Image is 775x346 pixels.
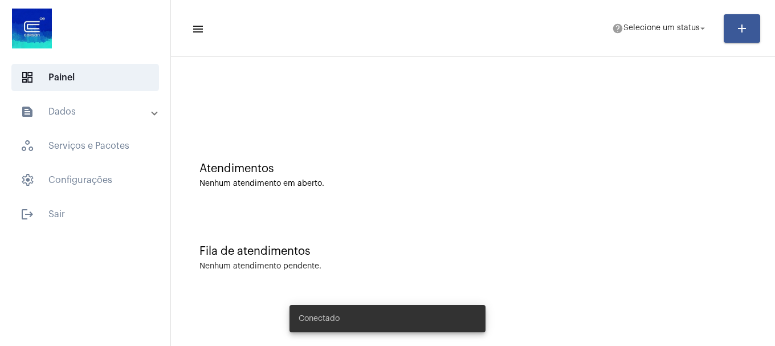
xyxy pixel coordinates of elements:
div: Nenhum atendimento pendente. [199,262,321,271]
mat-icon: sidenav icon [191,22,203,36]
mat-icon: sidenav icon [21,207,34,221]
span: Sair [11,201,159,228]
button: Selecione um status [605,17,715,40]
span: Serviços e Pacotes [11,132,159,160]
span: Selecione um status [623,25,700,32]
div: Fila de atendimentos [199,245,747,258]
mat-icon: help [612,23,623,34]
span: sidenav icon [21,71,34,84]
span: Painel [11,64,159,91]
mat-icon: arrow_drop_down [697,23,708,34]
span: Configurações [11,166,159,194]
span: sidenav icon [21,173,34,187]
mat-expansion-panel-header: sidenav iconDados [7,98,170,125]
span: Conectado [299,313,340,324]
img: d4669ae0-8c07-2337-4f67-34b0df7f5ae4.jpeg [9,6,55,51]
span: sidenav icon [21,139,34,153]
mat-icon: sidenav icon [21,105,34,119]
mat-icon: add [735,22,749,35]
div: Nenhum atendimento em aberto. [199,180,747,188]
div: Atendimentos [199,162,747,175]
mat-panel-title: Dados [21,105,152,119]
